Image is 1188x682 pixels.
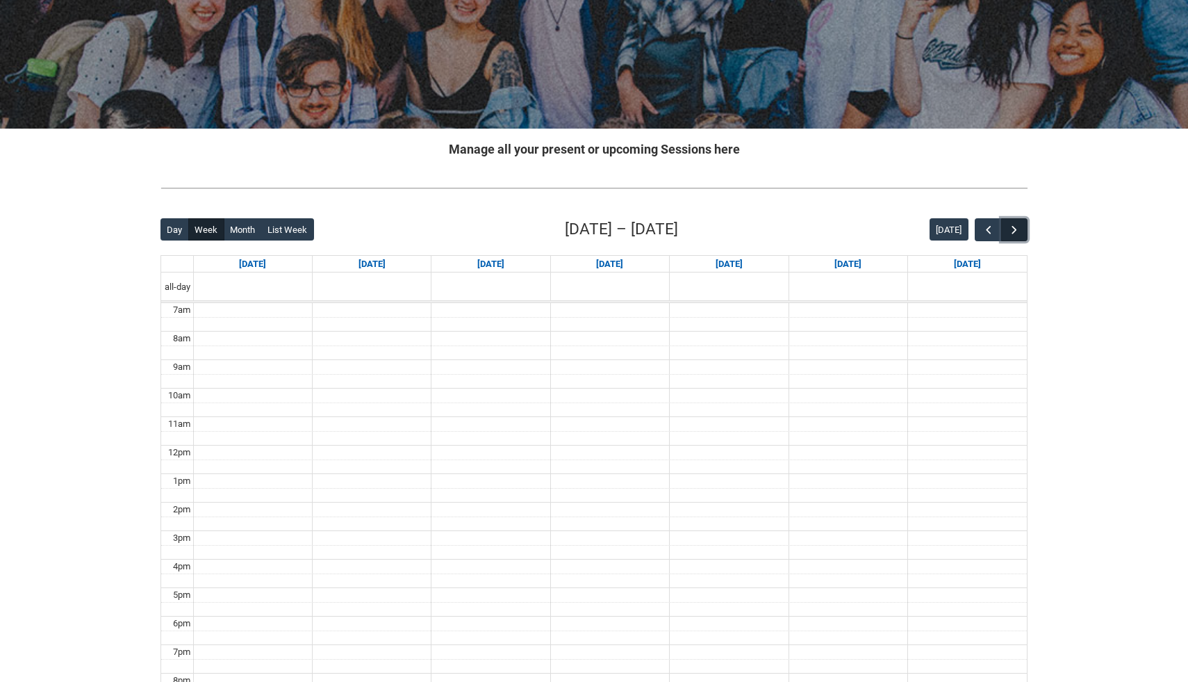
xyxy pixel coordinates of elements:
div: 4pm [170,560,193,574]
a: Go to September 20, 2025 [951,256,984,273]
span: all-day [162,280,193,294]
a: Go to September 14, 2025 [236,256,269,273]
div: 9am [170,360,193,374]
button: Day [160,218,189,241]
a: Go to September 19, 2025 [832,256,864,273]
button: List Week [261,218,314,241]
h2: [DATE] – [DATE] [565,218,678,241]
div: 1pm [170,474,193,488]
div: 11am [165,417,193,431]
button: Previous Week [975,218,1001,241]
div: 6pm [170,617,193,631]
div: 5pm [170,588,193,602]
img: REDU_GREY_LINE [160,181,1028,195]
a: Go to September 18, 2025 [713,256,745,273]
a: Go to September 17, 2025 [593,256,626,273]
div: 7pm [170,645,193,659]
button: [DATE] [930,218,968,241]
a: Go to September 15, 2025 [356,256,388,273]
a: Go to September 16, 2025 [475,256,507,273]
div: 12pm [165,446,193,460]
button: Week [188,218,224,241]
h2: Manage all your present or upcoming Sessions here [160,140,1028,159]
div: 8am [170,332,193,346]
div: 10am [165,389,193,403]
div: 7am [170,303,193,317]
button: Next Week [1001,218,1028,241]
div: 2pm [170,503,193,517]
div: 3pm [170,531,193,545]
button: Month [224,218,262,241]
